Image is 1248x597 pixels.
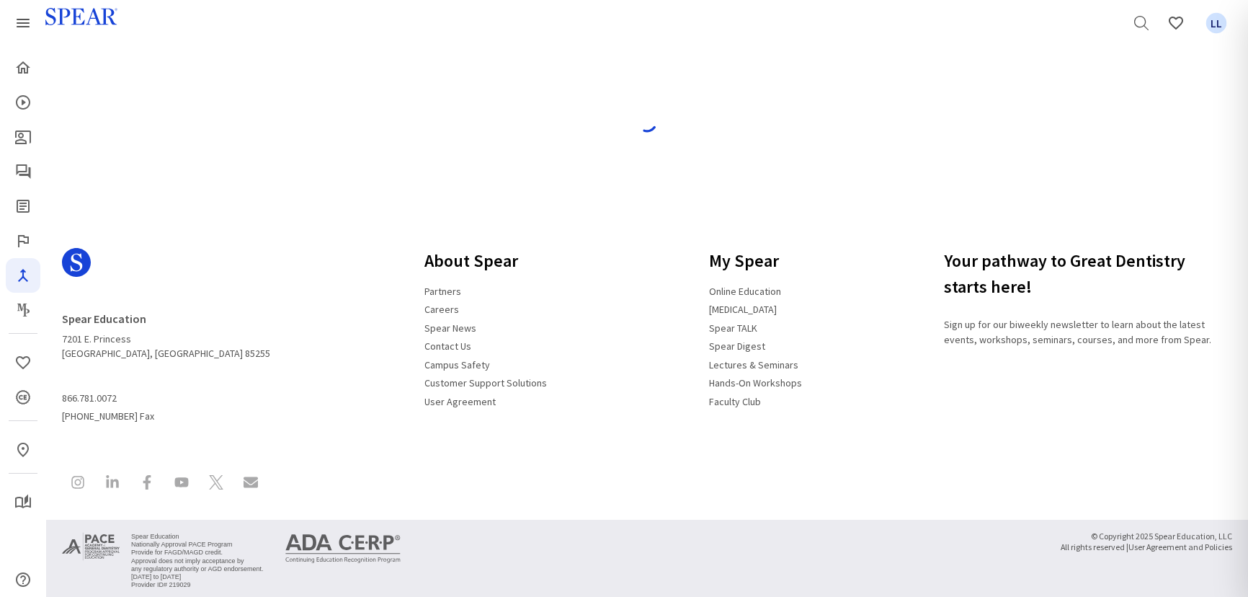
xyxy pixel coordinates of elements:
[6,562,40,597] a: Help
[6,85,40,120] a: Courses
[6,380,40,415] a: CE Credits
[416,242,556,280] h3: About Spear
[1128,539,1232,555] a: User Agreement and Policies
[700,371,811,395] a: Hands-On Workshops
[131,541,264,549] li: Nationally Approval PACE Program
[6,50,40,85] a: Home
[6,293,40,327] a: Masters Program
[285,534,401,563] img: ADA CERP Continuing Education Recognition Program
[416,371,556,395] a: Customer Support Solutions
[416,279,470,304] a: Partners
[6,258,40,293] a: Navigator Pro
[416,297,468,322] a: Careers
[200,466,232,502] a: Spear Education on X
[1206,13,1227,34] span: LL
[235,466,267,502] a: Contact Spear Education
[71,89,1223,103] h4: Loading
[6,224,40,258] a: Faculty Club Elite
[6,485,40,520] a: My Study Club
[6,120,40,154] a: Patient Education
[700,297,785,322] a: [MEDICAL_DATA]
[62,248,91,277] svg: Spear Logo
[131,549,264,557] li: Provide for FAGD/MAGD credit.
[1199,6,1234,40] a: Favorites
[62,306,155,332] a: Spear Education
[131,466,163,502] a: Spear Education on Facebook
[700,353,807,377] a: Lectures & Seminars
[700,316,766,340] a: Spear TALK
[131,565,264,573] li: any regulatory authority or AGD endorsement.
[6,433,40,467] a: In-Person & Virtual
[6,6,40,40] a: Spear Products
[62,531,120,562] img: Approved PACE Program Provider
[700,389,770,414] a: Faculty Club
[416,334,480,358] a: Contact Us
[131,557,264,565] li: Approval does not imply acceptance by
[416,353,499,377] a: Campus Safety
[62,386,270,423] span: [PHONE_NUMBER] Fax
[6,345,40,380] a: Favorites
[131,581,264,589] li: Provider ID# 219029
[62,242,270,294] a: Spear Logo
[62,386,125,411] a: 866.781.0072
[1124,6,1159,40] a: Search
[700,279,790,304] a: Online Education
[62,466,94,502] a: Spear Education on Instagram
[944,242,1239,306] h3: Your pathway to Great Dentistry starts here!
[700,334,774,358] a: Spear Digest
[636,110,659,133] img: spinner-blue.svg
[1159,6,1193,40] a: Favorites
[416,389,504,414] a: User Agreement
[131,573,264,581] li: [DATE] to [DATE]
[131,533,264,541] li: Spear Education
[944,317,1239,348] p: Sign up for our biweekly newsletter to learn about the latest events, workshops, seminars, course...
[166,466,197,502] a: Spear Education on YouTube
[416,316,485,340] a: Spear News
[6,189,40,224] a: Spear Digest
[1061,531,1232,553] small: © Copyright 2025 Spear Education, LLC All rights reserved |
[97,466,128,502] a: Spear Education on LinkedIn
[62,306,270,361] address: 7201 E. Princess [GEOGRAPHIC_DATA], [GEOGRAPHIC_DATA] 85255
[6,154,40,189] a: Spear Talk
[700,242,811,280] h3: My Spear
